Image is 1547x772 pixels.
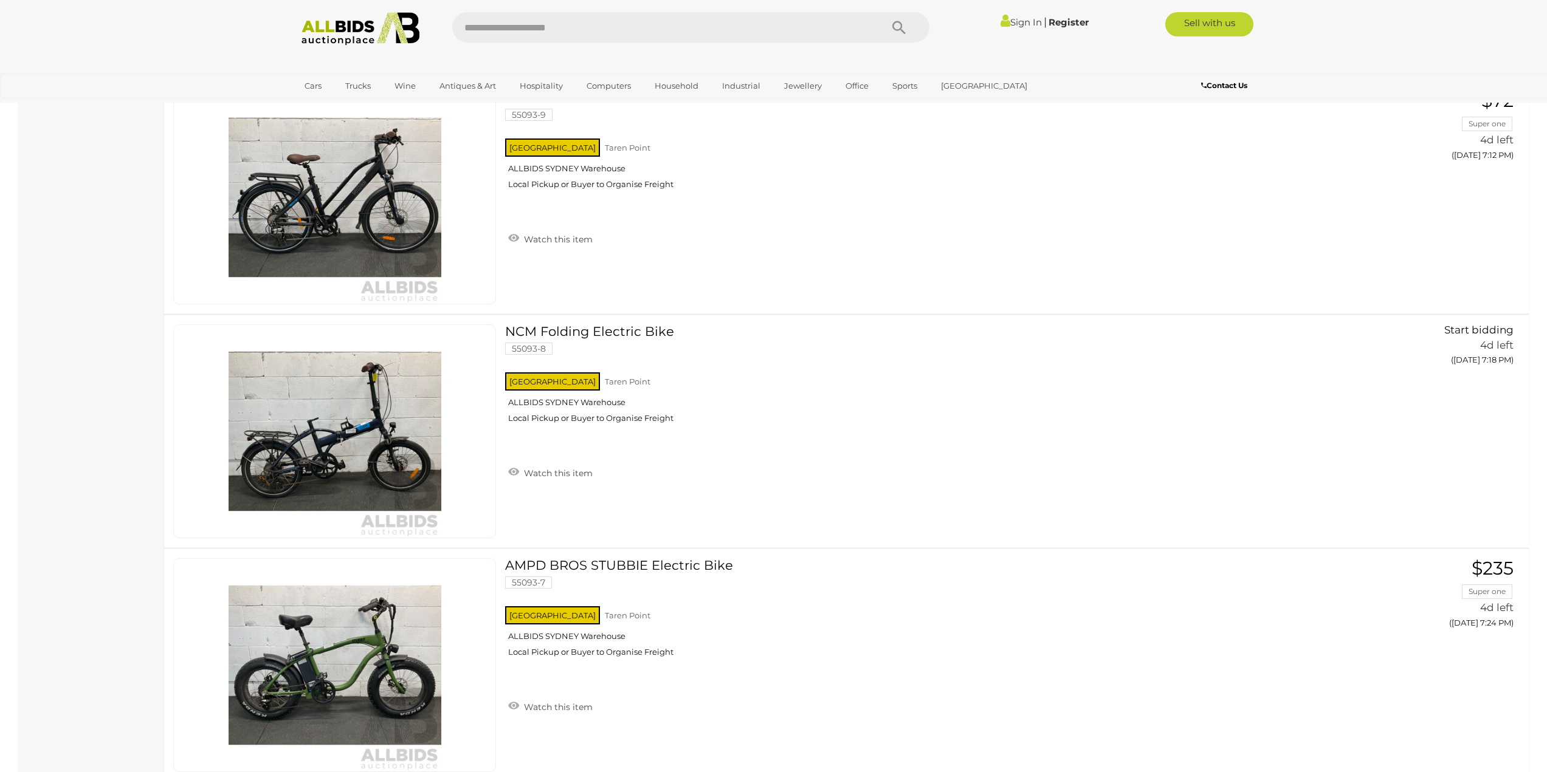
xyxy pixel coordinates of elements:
a: Sell with us [1165,12,1253,36]
span: Watch this item [521,234,593,245]
a: Industrial [714,76,768,96]
a: Register [1049,16,1089,28]
a: Antiques & Art [432,76,504,96]
span: Start bidding [1444,324,1514,336]
span: | [1044,15,1047,29]
a: Wine [387,76,424,96]
a: Trucks [337,76,379,96]
a: AMPD BROS STUBBIE Electric Bike 55093-7 [GEOGRAPHIC_DATA] Taren Point ALLBIDS SYDNEY Warehouse Lo... [514,558,1292,666]
a: Household [647,76,706,96]
a: Watch this item [505,229,596,247]
img: 55093-7a.jpeg [229,559,441,771]
button: Search [869,12,929,43]
b: Contact Us [1201,81,1247,90]
a: Start bidding 4d left ([DATE] 7:18 PM) [1311,324,1517,372]
img: Allbids.com.au [295,12,427,46]
img: 55093-9a.jpeg [229,91,441,304]
a: Jewellery [776,76,830,96]
a: Hospitality [512,76,571,96]
span: $235 [1472,557,1514,579]
a: Cars [297,76,329,96]
a: Sign In [1001,16,1042,28]
a: Computers [579,76,639,96]
a: $72 Super one 4d left ([DATE] 7:12 PM) [1311,91,1517,166]
a: $235 Super one 4d left ([DATE] 7:24 PM) [1311,558,1517,634]
a: NCM Milano Electric Bike 55093-9 [GEOGRAPHIC_DATA] Taren Point ALLBIDS SYDNEY Warehouse Local Pic... [514,91,1292,199]
span: Watch this item [521,468,593,479]
a: Watch this item [505,463,596,481]
a: Watch this item [505,697,596,715]
a: NCM Folding Electric Bike 55093-8 [GEOGRAPHIC_DATA] Taren Point ALLBIDS SYDNEY Warehouse Local Pi... [514,324,1292,432]
a: Contact Us [1201,79,1250,92]
a: [GEOGRAPHIC_DATA] [933,76,1035,96]
a: Sports [884,76,925,96]
a: Office [838,76,877,96]
img: 55093-8a.jpeg [229,325,441,538]
span: Watch this item [521,702,593,712]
